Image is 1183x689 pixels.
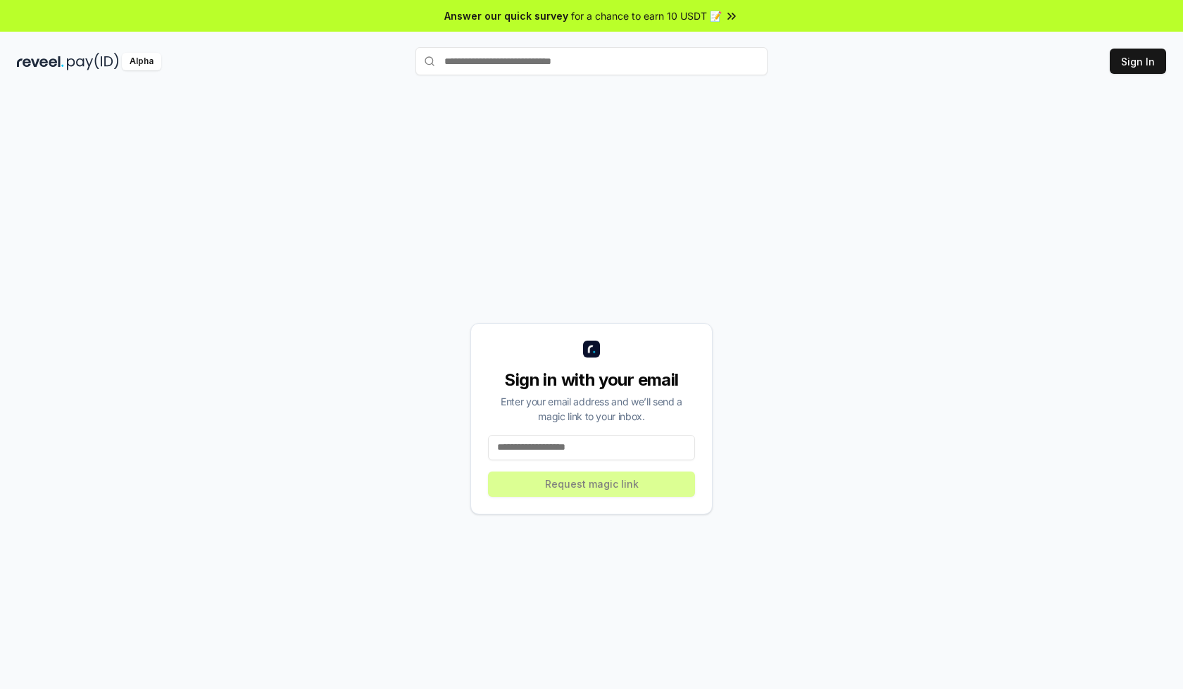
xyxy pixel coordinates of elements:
[571,8,722,23] span: for a chance to earn 10 USDT 📝
[444,8,568,23] span: Answer our quick survey
[122,53,161,70] div: Alpha
[67,53,119,70] img: pay_id
[1110,49,1166,74] button: Sign In
[488,369,695,391] div: Sign in with your email
[583,341,600,358] img: logo_small
[488,394,695,424] div: Enter your email address and we’ll send a magic link to your inbox.
[17,53,64,70] img: reveel_dark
